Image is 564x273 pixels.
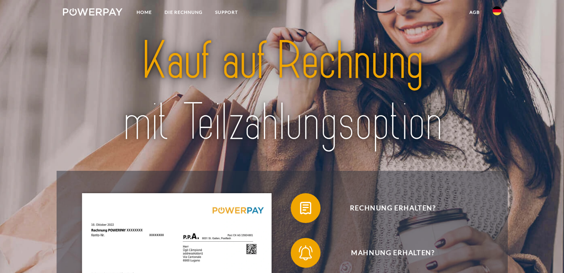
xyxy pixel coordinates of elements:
[463,6,486,19] a: agb
[158,6,209,19] a: DIE RECHNUNG
[296,244,315,262] img: qb_bell.svg
[296,199,315,217] img: qb_bill.svg
[209,6,244,19] a: SUPPORT
[291,193,484,223] button: Rechnung erhalten?
[302,238,484,268] span: Mahnung erhalten?
[302,193,484,223] span: Rechnung erhalten?
[493,6,501,15] img: de
[63,8,123,16] img: logo-powerpay-white.svg
[85,27,480,156] img: title-powerpay_de.svg
[291,238,484,268] button: Mahnung erhalten?
[130,6,158,19] a: Home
